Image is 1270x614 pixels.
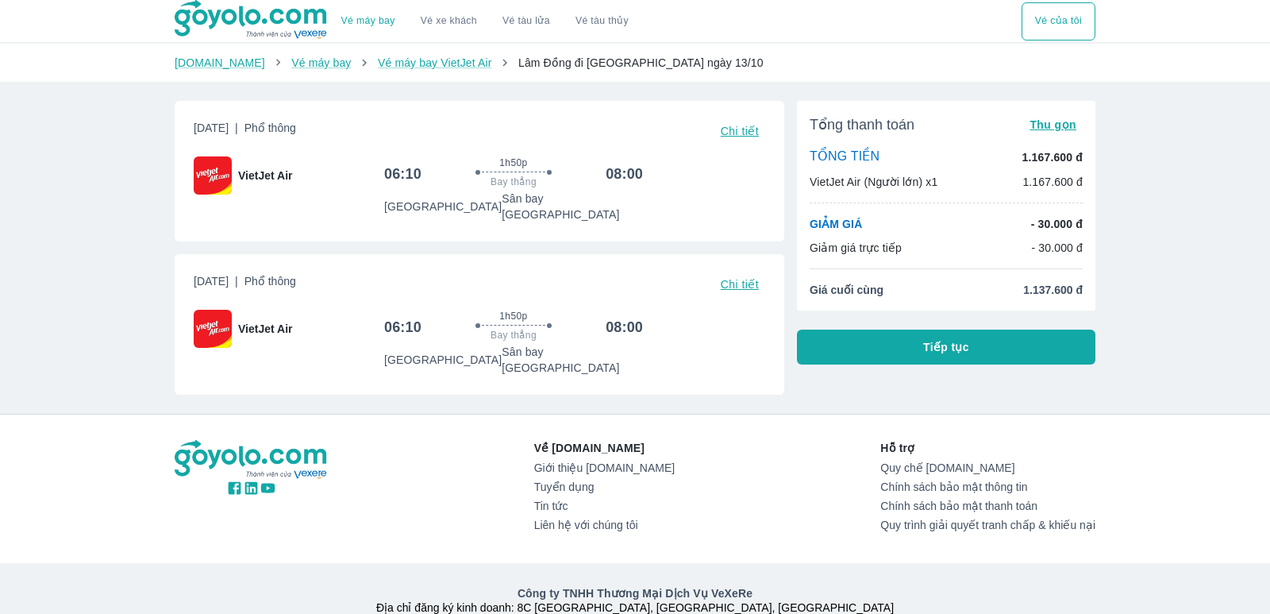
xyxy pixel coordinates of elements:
a: Chính sách bảo mật thanh toán [880,500,1095,512]
nav: breadcrumb [175,55,1095,71]
span: Chi tiết [721,278,759,291]
p: - 30.000 đ [1031,216,1083,232]
button: Chi tiết [714,120,765,142]
a: Vé tàu lửa [490,2,563,41]
button: Vé tàu thủy [563,2,641,41]
span: VietJet Air [238,321,292,337]
p: - 30.000 đ [1031,240,1083,256]
a: Vé xe khách [421,15,477,27]
h6: 06:10 [384,318,421,337]
span: | [235,275,238,288]
span: [DATE] [194,120,296,142]
span: 1h50p [499,156,527,169]
span: [DATE] [194,273,296,295]
span: Phổ thông [244,122,296,134]
button: Vé của tôi [1022,2,1095,41]
a: Tuyển dụng [534,481,675,493]
button: Thu gọn [1023,114,1083,136]
span: Tổng thanh toán [810,115,914,134]
p: Giảm giá trực tiếp [810,240,902,256]
p: 1.167.600 đ [1022,149,1083,165]
span: 1h50p [499,310,527,322]
h6: 08:00 [606,164,643,183]
a: Quy chế [DOMAIN_NAME] [880,461,1095,474]
a: Chính sách bảo mật thông tin [880,481,1095,493]
span: Bay thẳng [491,176,537,188]
a: [DOMAIN_NAME] [175,56,265,69]
span: Giá cuối cùng [810,282,883,298]
a: Vé máy bay [341,15,395,27]
a: Tin tức [534,500,675,512]
span: Bay thẳng [491,329,537,342]
h6: 08:00 [606,318,643,337]
p: [GEOGRAPHIC_DATA] [384,352,502,368]
button: Chi tiết [714,273,765,295]
span: 1.137.600 đ [1023,282,1083,298]
a: Quy trình giải quyết tranh chấp & khiếu nại [880,519,1095,531]
span: | [235,122,238,134]
a: Vé máy bay VietJet Air [378,56,491,69]
span: Chi tiết [721,125,759,137]
p: 1.167.600 đ [1022,174,1083,190]
p: TỔNG TIỀN [810,149,879,166]
p: Sân bay [GEOGRAPHIC_DATA] [502,191,643,222]
a: Vé máy bay [291,56,351,69]
h6: 06:10 [384,164,421,183]
a: Liên hệ với chúng tôi [534,519,675,531]
a: Giới thiệu [DOMAIN_NAME] [534,461,675,474]
button: Tiếp tục [797,330,1095,365]
p: [GEOGRAPHIC_DATA] [384,199,502,214]
p: Hỗ trợ [880,440,1095,456]
p: Về [DOMAIN_NAME] [534,440,675,456]
div: choose transportation mode [1022,2,1095,41]
span: Lâm Đồng đi [GEOGRAPHIC_DATA] ngày 13/10 [518,56,764,69]
p: VietJet Air (Người lớn) x1 [810,174,937,190]
span: Phổ thông [244,275,296,288]
p: GIẢM GIÁ [810,216,862,232]
p: Công ty TNHH Thương Mại Dịch Vụ VeXeRe [178,585,1092,601]
p: Sân bay [GEOGRAPHIC_DATA] [502,344,643,376]
span: Tiếp tục [923,339,969,355]
span: Thu gọn [1029,118,1076,131]
img: logo [175,440,329,480]
div: choose transportation mode [329,2,641,41]
span: VietJet Air [238,168,292,183]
